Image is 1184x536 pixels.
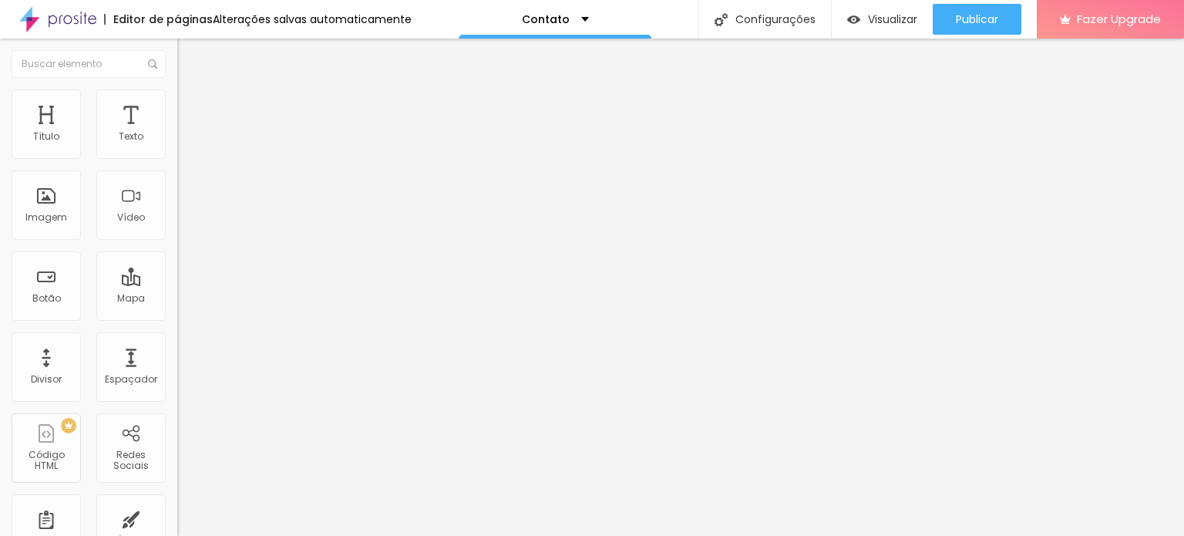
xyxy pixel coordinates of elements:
div: Imagem [25,212,67,223]
div: Título [33,131,59,142]
button: Publicar [933,4,1021,35]
div: Botão [32,293,61,304]
img: Icone [148,59,157,69]
input: Buscar elemento [12,50,166,78]
div: Espaçador [105,374,157,385]
div: Mapa [117,293,145,304]
iframe: Editor [177,39,1184,536]
div: Redes Sociais [100,450,161,472]
span: Fazer Upgrade [1077,12,1161,25]
img: view-1.svg [847,13,860,26]
div: Vídeo [117,212,145,223]
span: Publicar [956,13,998,25]
div: Editor de páginas [104,14,213,25]
img: Icone [715,13,728,26]
span: Visualizar [868,13,917,25]
button: Visualizar [832,4,933,35]
p: Contato [522,14,570,25]
div: Código HTML [15,450,76,472]
div: Alterações salvas automaticamente [213,14,412,25]
div: Texto [119,131,143,142]
div: Divisor [31,374,62,385]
